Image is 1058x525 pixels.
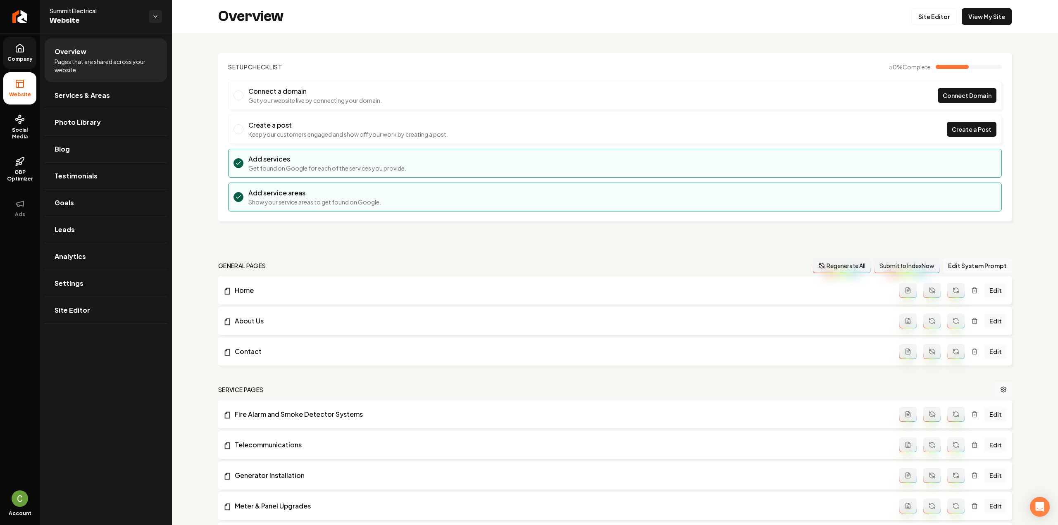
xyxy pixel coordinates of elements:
[55,90,110,100] span: Services & Areas
[45,216,167,243] a: Leads
[947,122,996,137] a: Create a Post
[962,8,1012,25] a: View My Site
[12,490,28,507] button: Open user button
[55,144,70,154] span: Blog
[223,501,899,511] a: Meter & Panel Upgrades
[899,468,917,483] button: Add admin page prompt
[984,283,1007,298] a: Edit
[899,314,917,328] button: Add admin page prompt
[12,490,28,507] img: Candela Corradin
[3,150,36,189] a: GBP Optimizer
[889,63,931,71] span: 50 %
[248,96,382,105] p: Get your website live by connecting your domain.
[952,125,991,134] span: Create a Post
[813,258,871,273] button: Regenerate All
[4,56,36,62] span: Company
[223,440,899,450] a: Telecommunications
[248,198,381,206] p: Show your service areas to get found on Google.
[223,285,899,295] a: Home
[248,188,381,198] h3: Add service areas
[50,15,142,26] span: Website
[45,163,167,189] a: Testimonials
[248,120,448,130] h3: Create a post
[55,278,83,288] span: Settings
[228,63,248,71] span: Setup
[943,258,1012,273] button: Edit System Prompt
[45,136,167,162] a: Blog
[9,510,31,517] span: Account
[45,82,167,109] a: Services & Areas
[45,243,167,270] a: Analytics
[55,252,86,261] span: Analytics
[248,86,382,96] h3: Connect a domain
[984,314,1007,328] a: Edit
[45,109,167,135] a: Photo Library
[228,63,282,71] h2: Checklist
[223,409,899,419] a: Fire Alarm and Smoke Detector Systems
[899,283,917,298] button: Add admin page prompt
[984,407,1007,422] a: Edit
[45,190,167,216] a: Goals
[55,198,74,208] span: Goals
[938,88,996,103] a: Connect Domain
[3,169,36,182] span: GBP Optimizer
[3,37,36,69] a: Company
[55,225,75,235] span: Leads
[984,344,1007,359] a: Edit
[3,127,36,140] span: Social Media
[899,499,917,513] button: Add admin page prompt
[3,192,36,224] button: Ads
[45,297,167,323] a: Site Editor
[911,8,957,25] a: Site Editor
[248,164,406,172] p: Get found on Google for each of the services you provide.
[50,7,142,15] span: Summit Electrical
[984,437,1007,452] a: Edit
[55,305,90,315] span: Site Editor
[984,499,1007,513] a: Edit
[218,8,284,25] h2: Overview
[223,470,899,480] a: Generator Installation
[6,91,34,98] span: Website
[55,57,157,74] span: Pages that are shared across your website.
[3,108,36,147] a: Social Media
[223,347,899,356] a: Contact
[218,385,264,394] h2: Service Pages
[55,47,86,57] span: Overview
[899,344,917,359] button: Add admin page prompt
[248,154,406,164] h3: Add services
[903,63,931,71] span: Complete
[899,407,917,422] button: Add admin page prompt
[943,91,991,100] span: Connect Domain
[12,10,28,23] img: Rebolt Logo
[218,261,266,270] h2: general pages
[984,468,1007,483] a: Edit
[874,258,940,273] button: Submit to IndexNow
[223,316,899,326] a: About Us
[248,130,448,138] p: Keep your customers engaged and show off your work by creating a post.
[55,171,98,181] span: Testimonials
[899,437,917,452] button: Add admin page prompt
[1030,497,1050,517] div: Open Intercom Messenger
[55,117,101,127] span: Photo Library
[45,270,167,297] a: Settings
[12,211,29,218] span: Ads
